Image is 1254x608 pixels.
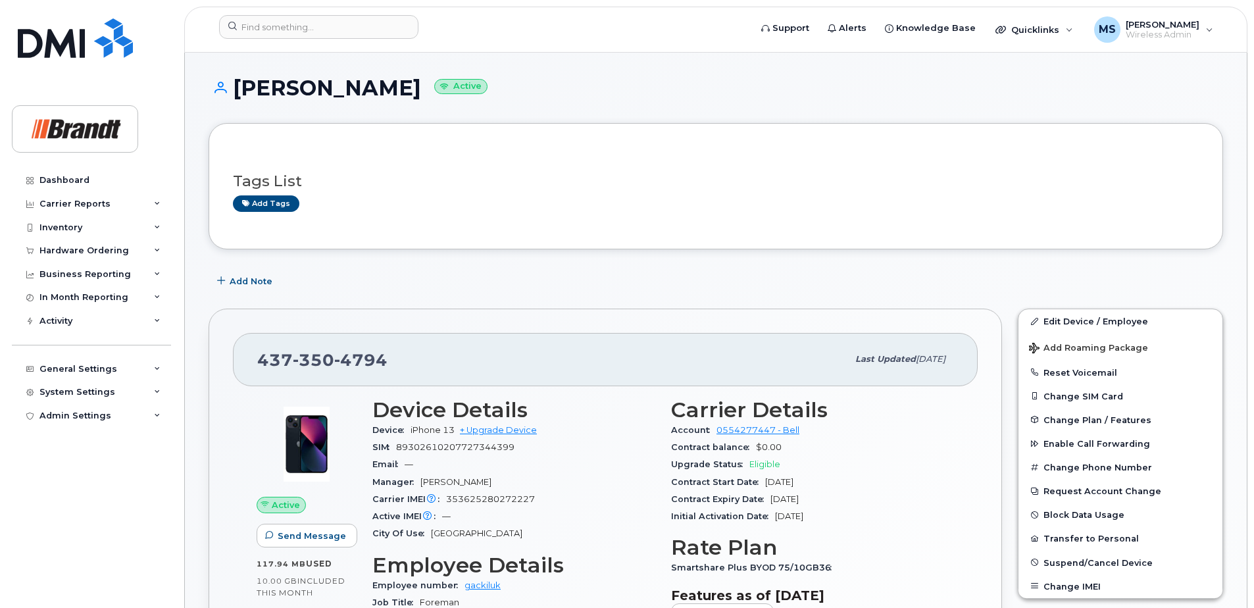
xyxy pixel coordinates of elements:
button: Block Data Usage [1018,503,1222,526]
h3: Employee Details [372,553,655,577]
span: 10.00 GB [257,576,297,586]
h3: Features as of [DATE] [671,588,954,603]
button: Enable Call Forwarding [1018,432,1222,455]
span: Contract Expiry Date [671,494,770,504]
a: + Upgrade Device [460,425,537,435]
span: Send Message [278,530,346,542]
span: Device [372,425,411,435]
span: Active IMEI [372,511,442,521]
span: Email [372,459,405,469]
span: Employee number [372,580,464,590]
span: SIM [372,442,396,452]
span: Last updated [855,354,916,364]
span: [PERSON_NAME] [420,477,491,487]
span: Eligible [749,459,780,469]
span: Add Note [230,275,272,288]
span: [DATE] [916,354,945,364]
span: 353625280272227 [446,494,535,504]
span: 350 [293,350,334,370]
button: Request Account Change [1018,479,1222,503]
button: Reset Voicemail [1018,361,1222,384]
span: Suspend/Cancel Device [1043,557,1153,567]
span: $0.00 [756,442,782,452]
h3: Tags List [233,173,1199,190]
button: Change IMEI [1018,574,1222,598]
small: Active [434,79,488,94]
img: image20231002-3703462-1ig824h.jpeg [267,405,346,484]
span: Foreman [420,597,459,607]
span: 437 [257,350,388,370]
span: Enable Call Forwarding [1043,439,1150,449]
span: Active [272,499,300,511]
span: iPhone 13 [411,425,455,435]
span: Manager [372,477,420,487]
span: [DATE] [770,494,799,504]
button: Add Note [209,269,284,293]
span: Upgrade Status [671,459,749,469]
button: Suspend/Cancel Device [1018,551,1222,574]
span: 117.94 MB [257,559,306,569]
h3: Rate Plan [671,536,954,559]
span: [DATE] [765,477,793,487]
span: Account [671,425,716,435]
span: Contract balance [671,442,756,452]
a: Add tags [233,195,299,212]
button: Add Roaming Package [1018,334,1222,361]
span: 89302610207727344399 [396,442,514,452]
span: — [405,459,413,469]
span: Initial Activation Date [671,511,775,521]
span: used [306,559,332,569]
span: Smartshare Plus BYOD 75/10GB36 [671,563,838,572]
span: [DATE] [775,511,803,521]
span: 4794 [334,350,388,370]
span: Change Plan / Features [1043,415,1151,424]
a: gackiluk [464,580,501,590]
span: Contract Start Date [671,477,765,487]
button: Change SIM Card [1018,384,1222,408]
span: Add Roaming Package [1029,343,1148,355]
span: City Of Use [372,528,431,538]
span: included this month [257,576,345,597]
span: Job Title [372,597,420,607]
a: 0554277447 - Bell [716,425,799,435]
h1: [PERSON_NAME] [209,76,1223,99]
span: — [442,511,451,521]
button: Change Plan / Features [1018,408,1222,432]
button: Change Phone Number [1018,455,1222,479]
button: Send Message [257,524,357,547]
span: Carrier IMEI [372,494,446,504]
span: [GEOGRAPHIC_DATA] [431,528,522,538]
h3: Device Details [372,398,655,422]
h3: Carrier Details [671,398,954,422]
button: Transfer to Personal [1018,526,1222,550]
a: Edit Device / Employee [1018,309,1222,333]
